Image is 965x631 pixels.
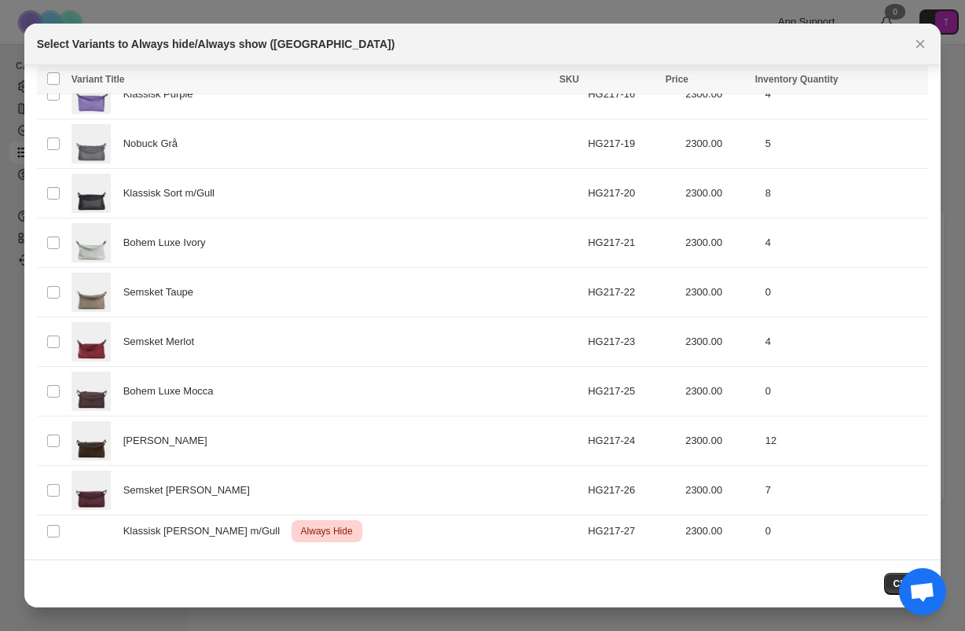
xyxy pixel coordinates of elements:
td: HG217-20 [583,169,681,218]
td: 4 [761,317,929,367]
td: HG217-27 [583,515,681,548]
span: Close [893,578,919,590]
span: [PERSON_NAME] [123,433,216,449]
td: HG217-19 [583,119,681,169]
td: 2300.00 [681,169,761,218]
span: Price [666,74,688,85]
td: 2300.00 [681,416,761,466]
td: HG217-22 [583,268,681,317]
span: Semsket Merlot [123,334,203,350]
img: Lucca-semsket-merlot-hippi-grace.jpg [72,322,111,361]
td: 2300.00 [681,515,761,548]
button: Close [884,573,929,595]
td: 0 [761,268,929,317]
td: 7 [761,466,929,515]
button: Close [909,33,931,55]
span: Semsket Taupe [123,284,202,300]
td: 0 [761,515,929,548]
img: Lucca-Klassisk-Sort-gull-Hippi-Gracel.jpg [72,174,111,213]
span: SKU [560,74,579,85]
td: 12 [761,416,929,466]
td: HG217-24 [583,416,681,466]
span: Klassisk Purple [123,86,202,102]
img: Lucca-Semsket-taupe-hippi-grace.jpg [72,273,111,312]
td: HG217-26 [583,466,681,515]
div: Open chat [899,568,946,615]
td: 4 [761,70,929,119]
span: Inventory Quantity [755,74,838,85]
img: Lucca-bohem-luxe-Ivory-hippi-grace.jpg [72,223,111,262]
span: Nobuck Grå [123,136,186,152]
td: 2300.00 [681,466,761,515]
td: HG217-21 [583,218,681,268]
td: 2300.00 [681,268,761,317]
img: Lucca-bohem-luxe-mocca-hippi-grace.jpg [72,372,111,411]
td: 2300.00 [681,317,761,367]
img: Lucca-semsket-brun-veske-Hippi-Grace.jpg [72,421,111,460]
h2: Select Variants to Always hide/Always show ([GEOGRAPHIC_DATA]) [37,36,395,52]
td: 0 [761,367,929,416]
span: Bohem Luxe Mocca [123,383,222,399]
td: 5 [761,119,929,169]
td: HG217-23 [583,317,681,367]
td: 2300.00 [681,218,761,268]
span: Variant Title [72,74,125,85]
td: 4 [761,218,929,268]
td: 2300.00 [681,119,761,169]
img: Lucca-semsket-burgunder-hippi-grace.jpg [72,471,111,510]
span: Klassisk Sort m/Gull [123,185,223,201]
span: Semsket [PERSON_NAME] [123,482,259,498]
td: 2300.00 [681,367,761,416]
img: Lucca_Nobuck_Dark_Grey-hippi-grace.jpg [72,124,111,163]
span: Klassisk [PERSON_NAME] m/Gull [123,523,288,539]
span: Bohem Luxe Ivory [123,235,215,251]
td: 2300.00 [681,70,761,119]
img: Lucca-klassisk-purple-hippi-grace_a971d77c-7c9c-4864-bf62-fc6437250fb6.jpg [72,75,111,114]
td: 8 [761,169,929,218]
span: Always Hide [298,522,356,541]
td: HG217-25 [583,367,681,416]
td: HG217-16 [583,70,681,119]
